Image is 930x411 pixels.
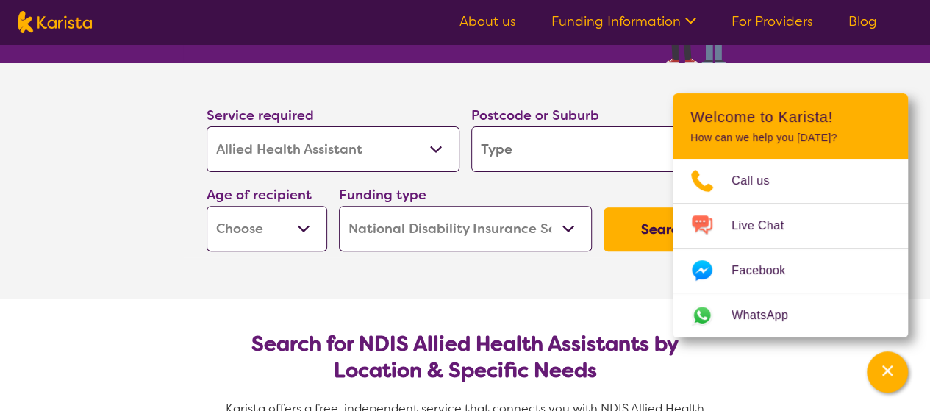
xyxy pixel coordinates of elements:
a: For Providers [732,12,813,30]
ul: Choose channel [673,159,908,337]
span: Call us [732,170,787,192]
span: WhatsApp [732,304,806,326]
h2: Search for NDIS Allied Health Assistants by Location & Specific Needs [218,331,712,384]
a: Web link opens in a new tab. [673,293,908,337]
input: Type [471,126,724,172]
button: Search [604,207,724,251]
span: Facebook [732,260,803,282]
div: Channel Menu [673,93,908,337]
label: Funding type [339,186,426,204]
a: Blog [848,12,877,30]
label: Service required [207,107,314,124]
img: Karista logo [18,11,92,33]
a: About us [459,12,516,30]
label: Age of recipient [207,186,312,204]
span: Live Chat [732,215,801,237]
a: Funding Information [551,12,696,30]
label: Postcode or Suburb [471,107,599,124]
button: Channel Menu [867,351,908,393]
p: How can we help you [DATE]? [690,132,890,144]
h2: Welcome to Karista! [690,108,890,126]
